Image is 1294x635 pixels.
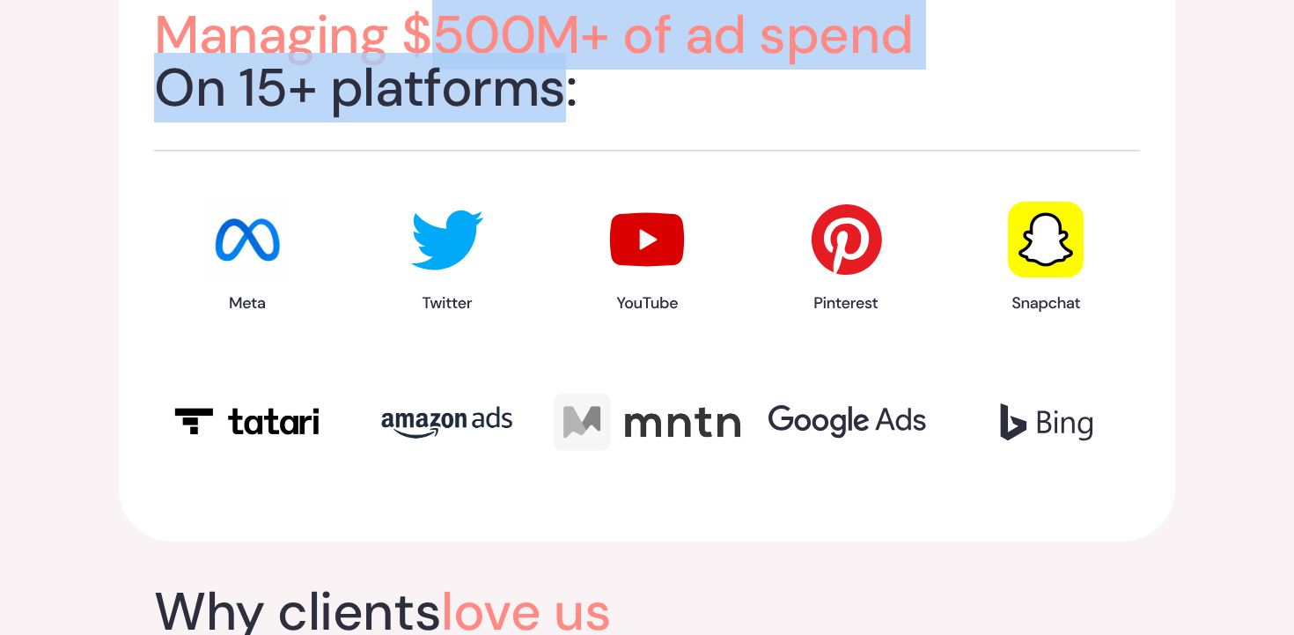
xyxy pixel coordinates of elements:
[154,9,1140,114] h2: On 15+ platforms:
[1000,403,1093,441] img: Bing icon
[403,196,491,314] img: Twitter icon
[603,196,691,314] img: Youtube icon
[203,196,291,314] img: meta icon
[768,405,926,439] img: Google ads logo
[803,196,891,314] img: Pinterest icon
